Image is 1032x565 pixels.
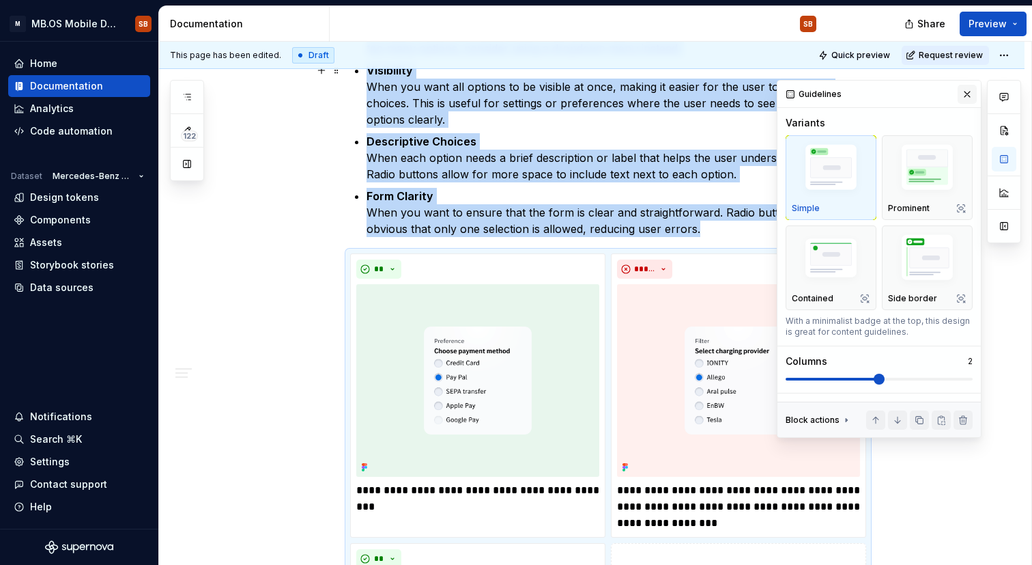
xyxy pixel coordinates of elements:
[292,47,334,64] div: Draft
[8,254,150,276] a: Storybook stories
[8,75,150,97] a: Documentation
[30,191,99,204] div: Design tokens
[30,258,114,272] div: Storybook stories
[367,135,476,148] strong: Descriptive Choices
[45,540,113,554] svg: Supernova Logo
[53,171,133,182] span: Mercedes-Benz 2.0
[30,236,62,249] div: Assets
[8,473,150,495] button: Contact support
[898,12,954,36] button: Share
[814,46,896,65] button: Quick preview
[8,98,150,120] a: Analytics
[8,120,150,142] a: Code automation
[919,50,983,61] span: Request review
[30,500,52,514] div: Help
[30,455,70,469] div: Settings
[8,53,150,74] a: Home
[367,189,433,203] strong: Form Clarity
[8,209,150,231] a: Components
[8,406,150,428] button: Notifications
[30,478,107,491] div: Contact support
[46,167,150,186] button: Mercedes-Benz 2.0
[831,50,890,61] span: Quick preview
[8,187,150,208] a: Design tokens
[30,124,113,138] div: Code automation
[31,17,119,31] div: MB.OS Mobile Design System
[960,12,1027,36] button: Preview
[3,9,156,38] button: MMB.OS Mobile Design SystemSB
[367,64,413,77] strong: Visibility
[30,281,94,294] div: Data sources
[8,451,150,473] a: Settings
[969,17,1007,31] span: Preview
[170,50,281,61] span: This page has been edited.
[170,17,324,31] div: Documentation
[30,102,74,115] div: Analytics
[8,496,150,518] button: Help
[803,18,813,29] div: SB
[30,57,57,70] div: Home
[367,133,866,182] p: When each option needs a brief description or label that helps the user understand the choice. Ra...
[356,284,599,477] img: 3a106503-ac47-4b03-917a-0fb98a14c380.png
[902,46,989,65] button: Request review
[367,62,866,128] p: When you want all options to be visible at once, making it easier for the user to compare choices...
[11,171,42,182] div: Dataset
[8,277,150,299] a: Data sources
[10,16,26,32] div: M
[917,17,945,31] span: Share
[367,188,866,237] p: When you want to ensure that the form is clear and straightforward. Radio buttons can make it obv...
[30,432,82,446] div: Search ⌘K
[617,284,860,477] img: cd9b6f68-3115-429c-ac98-5391faa6d1d5.png
[181,130,198,141] span: 122
[30,213,91,227] div: Components
[139,18,148,29] div: SB
[30,410,92,424] div: Notifications
[8,232,150,253] a: Assets
[30,79,103,93] div: Documentation
[8,428,150,450] button: Search ⌘K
